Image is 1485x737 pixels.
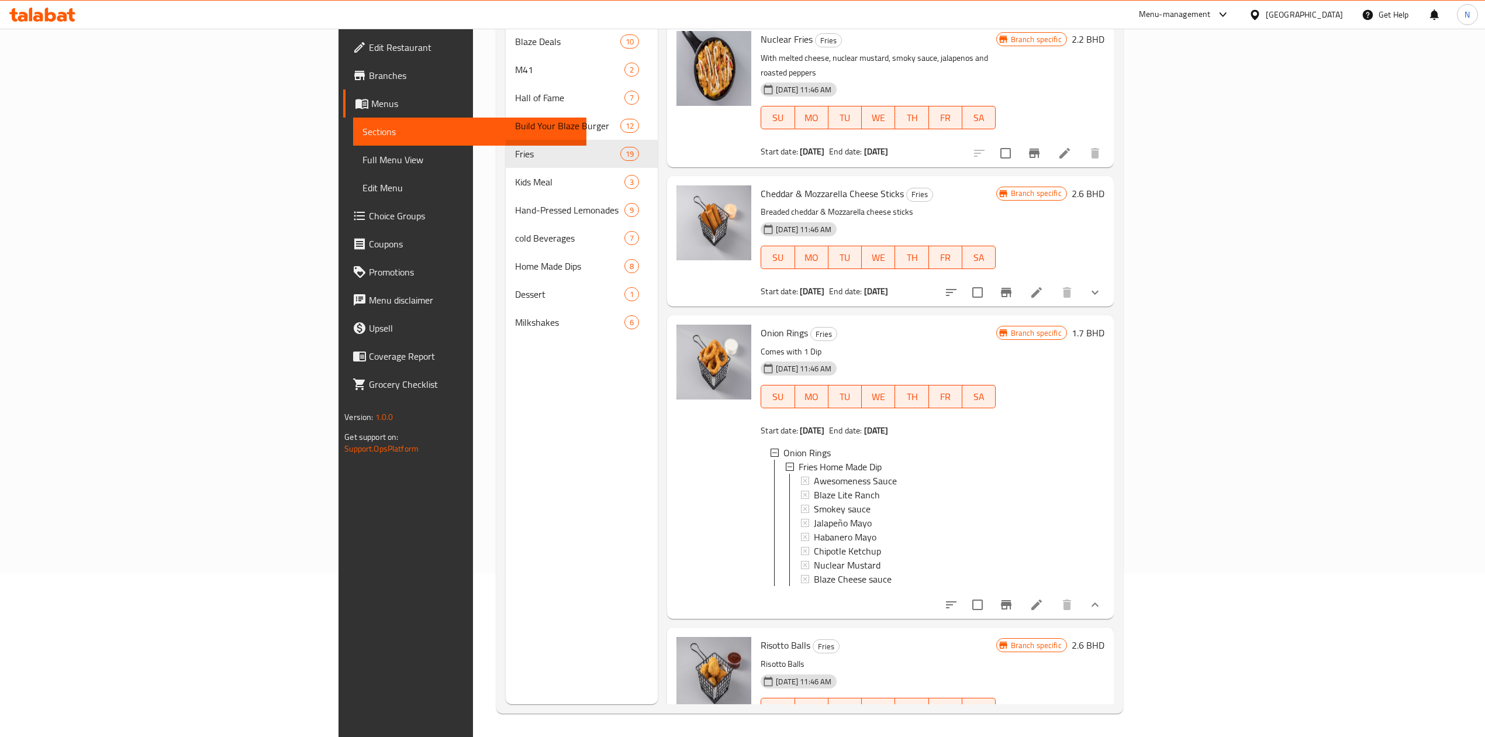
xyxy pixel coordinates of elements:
div: Fries [813,639,840,653]
a: Coverage Report [343,342,586,370]
button: show more [1081,278,1109,306]
b: [DATE] [800,144,824,159]
span: SA [967,388,991,405]
span: WE [866,388,890,405]
span: 6 [625,317,638,328]
span: [DATE] 11:46 AM [771,84,836,95]
span: Nuclear Fries [761,30,813,48]
span: MO [800,701,824,718]
img: Onion Rings [676,325,751,400]
button: WE [862,106,895,129]
img: Risotto Balls [676,637,751,712]
span: Select to update [965,280,990,305]
button: SA [962,246,996,269]
span: M41 [515,63,624,77]
span: Coupons [369,237,577,251]
button: SU [761,246,795,269]
button: WE [862,698,895,721]
span: Branch specific [1006,640,1066,651]
button: TH [895,106,928,129]
span: SU [766,388,790,405]
svg: Show Choices [1088,285,1102,299]
span: Hall of Fame [515,91,624,105]
p: Breaded cheddar & Mozzarella cheese sticks [761,205,996,219]
span: TH [900,249,924,266]
span: Onion Rings [761,324,808,342]
span: Coverage Report [369,349,577,363]
a: Menus [343,89,586,118]
button: sort-choices [937,278,965,306]
span: Edit Restaurant [369,40,577,54]
button: delete [1081,139,1109,167]
span: Fries [515,147,620,161]
div: Hall of Fame7 [506,84,658,112]
span: Upsell [369,321,577,335]
a: Full Menu View [353,146,586,174]
span: Blaze Deals [515,35,620,49]
span: Branch specific [1006,188,1066,199]
span: Promotions [369,265,577,279]
span: SU [766,701,790,718]
img: Cheddar & Mozzarella Cheese Sticks [676,185,751,260]
b: [DATE] [864,423,889,438]
button: WE [862,246,895,269]
span: Start date: [761,423,798,438]
span: TH [900,388,924,405]
div: items [624,231,639,245]
div: items [624,259,639,273]
a: Sections [353,118,586,146]
span: SA [967,701,991,718]
span: N [1465,8,1470,21]
span: Edit Menu [362,181,577,195]
a: Upsell [343,314,586,342]
span: 7 [625,92,638,104]
div: items [620,35,639,49]
button: delete [1053,278,1081,306]
button: SU [761,698,795,721]
a: Menu disclaimer [343,286,586,314]
span: Cheddar & Mozzarella Cheese Sticks [761,185,904,202]
div: Blaze Deals10 [506,27,658,56]
button: Branch-specific-item [992,278,1020,306]
span: Chipotle Ketchup [814,544,881,558]
span: 12 [621,120,638,132]
span: 1.0.0 [375,409,393,425]
a: Edit Restaurant [343,33,586,61]
span: 9 [625,205,638,216]
span: Branch specific [1006,34,1066,45]
span: Awesomeness Sauce [814,474,897,488]
span: Fries [811,328,837,341]
div: Kids Meal3 [506,168,658,196]
span: Select to update [965,593,990,617]
div: Menu-management [1139,8,1211,22]
span: Start date: [761,144,798,159]
div: Dessert1 [506,280,658,308]
button: MO [795,106,828,129]
button: WE [862,385,895,408]
span: Get support on: [344,429,398,445]
span: MO [800,249,824,266]
button: TU [828,698,862,721]
button: show more [1081,591,1109,619]
button: MO [795,246,828,269]
button: TH [895,698,928,721]
button: FR [929,106,962,129]
div: Fries [815,33,842,47]
div: [GEOGRAPHIC_DATA] [1266,8,1343,21]
span: 8 [625,261,638,272]
button: FR [929,385,962,408]
span: WE [866,109,890,126]
div: items [624,63,639,77]
button: Branch-specific-item [992,591,1020,619]
span: WE [866,701,890,718]
a: Branches [343,61,586,89]
div: Hand-Pressed Lemonades9 [506,196,658,224]
h6: 2.2 BHD [1072,31,1104,47]
span: Full Menu View [362,153,577,167]
span: FR [934,388,958,405]
span: 2 [625,64,638,75]
p: With melted cheese, nuclear mustard, smoky sauce, jalapenos and roasted peppers [761,51,996,80]
span: TU [833,701,857,718]
span: Grocery Checklist [369,377,577,391]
